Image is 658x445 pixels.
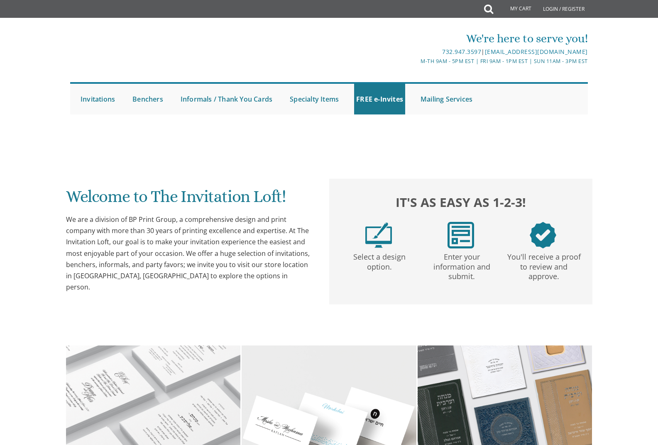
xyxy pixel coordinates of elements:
div: We're here to serve you! [243,30,588,47]
a: Specialty Items [288,84,341,114]
img: step3.png [530,222,556,248]
div: | [243,47,588,57]
a: 732.947.3597 [442,48,481,56]
img: step2.png [448,222,474,248]
p: You'll receive a proof to review and approve. [504,248,583,282]
a: Invitations [78,84,117,114]
a: [EMAIL_ADDRESS][DOMAIN_NAME] [485,48,588,56]
h2: It's as easy as 1-2-3! [338,193,584,212]
a: FREE e-Invites [354,84,405,114]
a: Mailing Services [418,84,475,114]
img: step1.png [365,222,392,248]
div: We are a division of BP Print Group, a comprehensive design and print company with more than 30 y... [66,214,313,293]
a: Benchers [130,84,165,114]
div: M-Th 9am - 5pm EST | Fri 9am - 1pm EST | Sun 11am - 3pm EST [243,57,588,66]
p: Enter your information and submit. [422,248,501,282]
h1: Welcome to The Invitation Loft! [66,187,313,212]
a: Informals / Thank You Cards [179,84,274,114]
a: My Cart [492,1,537,17]
p: Select a design option. [340,248,419,272]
